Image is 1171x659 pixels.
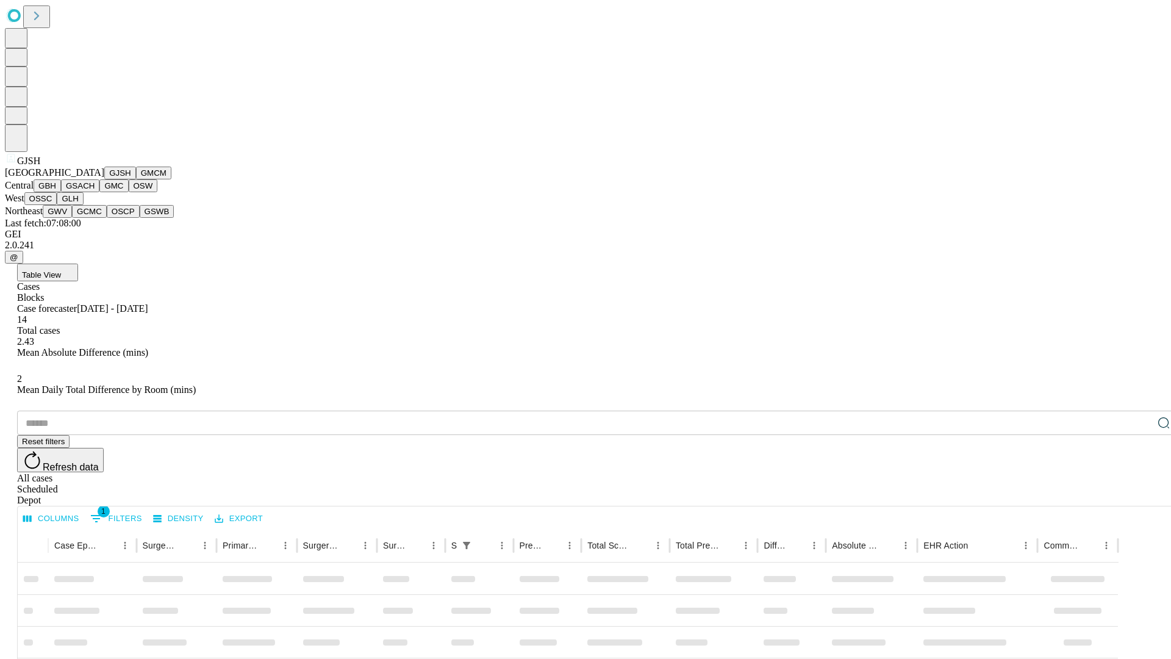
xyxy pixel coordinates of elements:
button: Menu [650,537,667,554]
div: Absolute Difference [832,541,879,550]
span: 2.43 [17,336,34,347]
span: Total cases [17,325,60,336]
div: EHR Action [923,541,968,550]
button: Menu [737,537,754,554]
button: Sort [720,537,737,554]
div: Total Predicted Duration [676,541,720,550]
button: Show filters [458,537,475,554]
button: Sort [544,537,561,554]
button: GMC [99,179,128,192]
span: Northeast [5,206,43,216]
button: Menu [1098,537,1115,554]
button: Sort [789,537,806,554]
button: GJSH [104,167,136,179]
button: Menu [357,537,374,554]
div: 2.0.241 [5,240,1166,251]
button: Sort [408,537,425,554]
div: GEI [5,229,1166,240]
button: Sort [260,537,277,554]
span: Mean Absolute Difference (mins) [17,347,148,358]
button: Menu [116,537,134,554]
button: GBH [34,179,61,192]
div: Difference [764,541,787,550]
button: GSACH [61,179,99,192]
button: Menu [425,537,442,554]
div: Surgery Name [303,541,338,550]
button: Sort [99,537,116,554]
div: Total Scheduled Duration [587,541,631,550]
button: OSW [129,179,158,192]
button: GMCM [136,167,171,179]
span: West [5,193,24,203]
button: @ [5,251,23,264]
button: Reset filters [17,435,70,448]
button: Show filters [87,509,145,528]
span: [GEOGRAPHIC_DATA] [5,167,104,178]
button: Table View [17,264,78,281]
button: Menu [493,537,510,554]
span: GJSH [17,156,40,166]
span: Central [5,180,34,190]
span: @ [10,253,18,262]
button: Menu [806,537,823,554]
div: Surgeon Name [143,541,178,550]
span: [DATE] - [DATE] [77,303,148,314]
button: Sort [1081,537,1098,554]
button: Sort [632,537,650,554]
button: Sort [880,537,897,554]
button: Select columns [20,510,82,528]
div: Primary Service [223,541,258,550]
div: Predicted In Room Duration [520,541,543,550]
button: Menu [897,537,914,554]
button: Sort [476,537,493,554]
button: Menu [277,537,294,554]
span: Last fetch: 07:08:00 [5,218,81,228]
button: Menu [196,537,213,554]
div: Case Epic Id [54,541,98,550]
div: Comments [1044,541,1079,550]
button: Export [212,510,266,528]
button: OSCP [107,205,140,218]
button: GWV [43,205,72,218]
button: OSSC [24,192,57,205]
span: 14 [17,314,27,325]
span: Reset filters [22,437,65,446]
span: 2 [17,373,22,384]
span: Case forecaster [17,303,77,314]
button: Refresh data [17,448,104,472]
button: Menu [1017,537,1034,554]
button: Density [150,510,207,528]
div: Surgery Date [383,541,407,550]
button: Sort [969,537,986,554]
button: Sort [340,537,357,554]
div: 1 active filter [458,537,475,554]
button: Menu [561,537,578,554]
button: Sort [179,537,196,554]
span: Refresh data [43,462,99,472]
span: Mean Daily Total Difference by Room (mins) [17,384,196,395]
span: 1 [98,505,110,517]
button: GLH [57,192,83,205]
span: Table View [22,270,61,279]
button: GCMC [72,205,107,218]
div: Scheduled In Room Duration [451,541,457,550]
button: GSWB [140,205,174,218]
